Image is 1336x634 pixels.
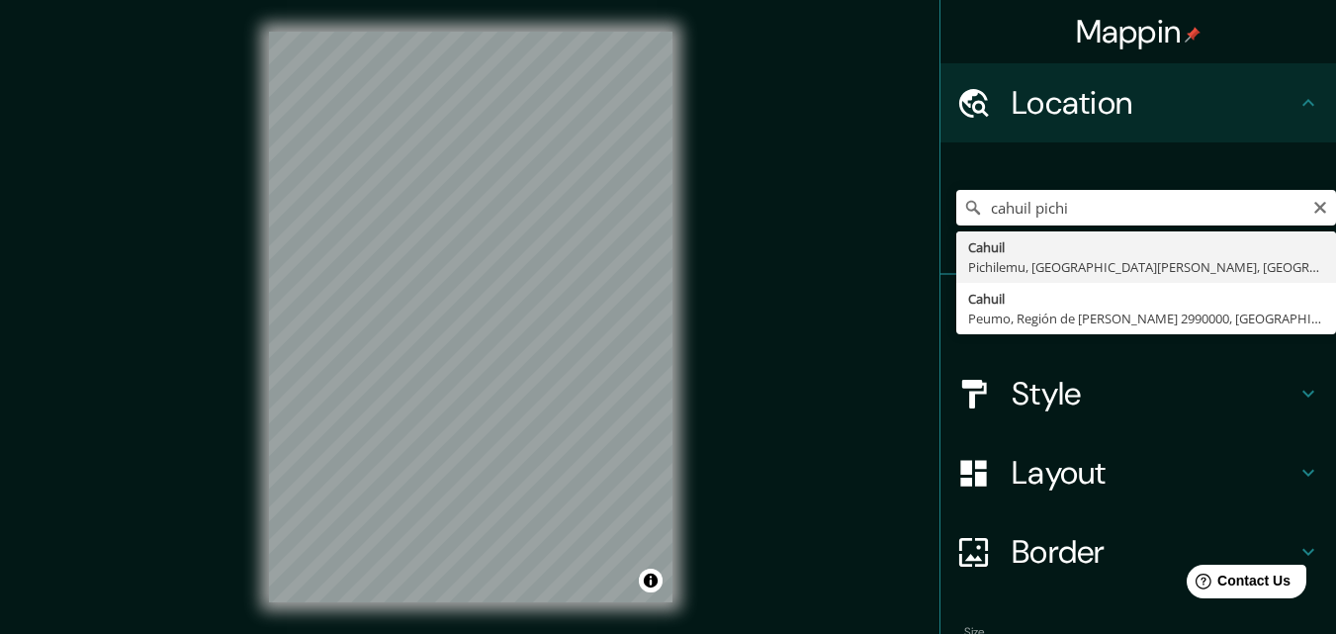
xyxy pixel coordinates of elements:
h4: Location [1012,83,1296,123]
h4: Mappin [1076,12,1202,51]
div: Layout [940,433,1336,512]
div: Peumo, Región de [PERSON_NAME] 2990000, [GEOGRAPHIC_DATA] [968,309,1324,328]
div: Pichilemu, [GEOGRAPHIC_DATA][PERSON_NAME], [GEOGRAPHIC_DATA] [968,257,1324,277]
button: Toggle attribution [639,569,663,592]
h4: Layout [1012,453,1296,493]
div: Location [940,63,1336,142]
img: pin-icon.png [1185,27,1201,43]
h4: Border [1012,532,1296,572]
div: Style [940,354,1336,433]
div: Pins [940,275,1336,354]
h4: Style [1012,374,1296,413]
div: Border [940,512,1336,591]
canvas: Map [269,32,672,602]
div: Cahuil [968,289,1324,309]
input: Pick your city or area [956,190,1336,226]
div: Cahuil [968,237,1324,257]
h4: Pins [1012,295,1296,334]
button: Clear [1312,197,1328,216]
iframe: Help widget launcher [1160,557,1314,612]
